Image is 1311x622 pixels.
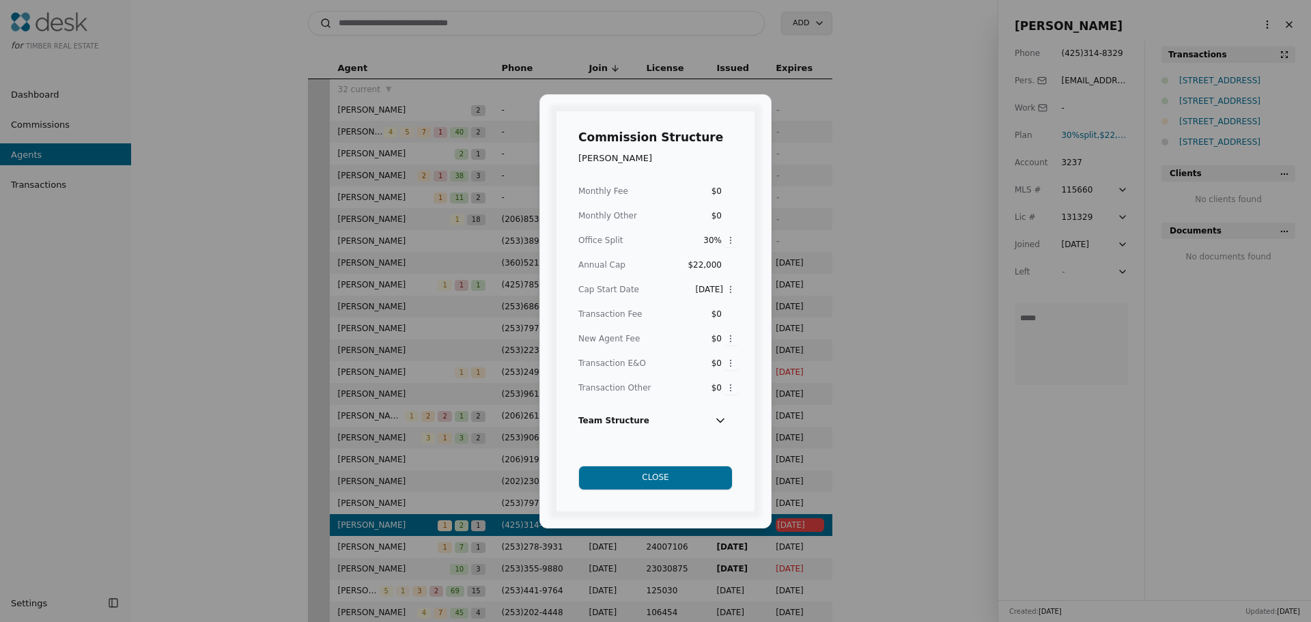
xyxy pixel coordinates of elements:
div: $22,000 [688,258,722,272]
div: [DATE] [695,283,723,296]
div: Cap Start Date [578,283,682,296]
div: Transaction E&O [578,356,682,370]
div: $0 [697,332,722,345]
div: Office Split [578,234,682,247]
div: Annual Cap [578,258,682,272]
div: $0 [697,184,722,198]
div: [PERSON_NAME] [578,151,652,165]
div: Transaction Fee [578,307,682,321]
div: New Agent Fee [578,332,682,345]
div: 30% [697,234,722,247]
div: $0 [697,307,722,321]
div: Transaction Other [578,381,682,395]
button: Close [578,466,733,490]
div: $0 [697,209,722,223]
div: Team Structure [578,408,733,438]
div: $0 [697,356,722,370]
div: Monthly Other [578,209,682,223]
h1: Commission Structure [578,128,723,147]
div: $0 [697,381,722,395]
div: Monthly Fee [578,184,682,198]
